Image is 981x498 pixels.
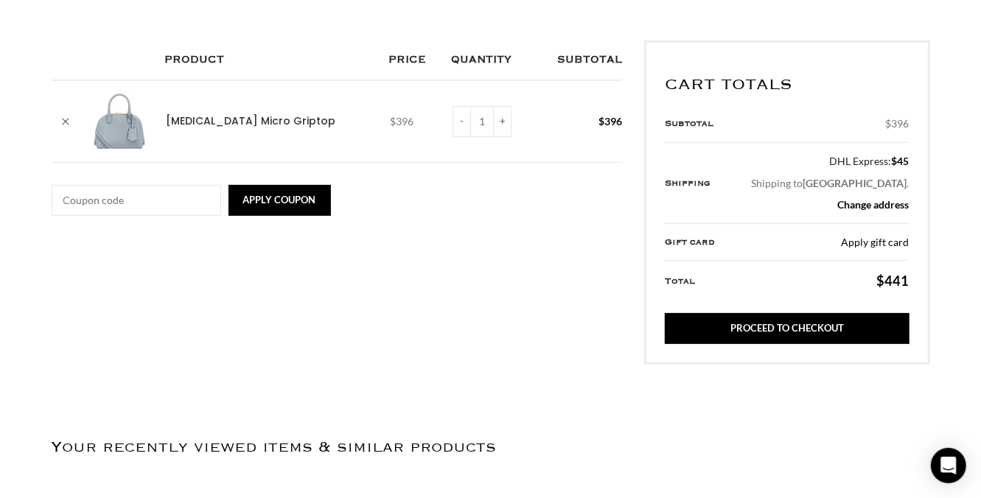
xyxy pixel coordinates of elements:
[736,154,909,169] label: DHL Express:
[838,198,910,211] a: Change address
[381,41,444,80] th: Price
[892,155,910,167] bdi: 45
[665,142,727,223] th: Shipping
[390,115,396,127] span: $
[55,111,77,133] a: Remove Muse Micro Griptop from cart
[493,106,512,137] input: +
[736,176,909,191] p: Shipping to .
[598,115,622,127] bdi: 396
[158,41,382,80] th: Product
[665,223,727,261] th: Gift card
[471,106,493,137] input: Product quantity
[536,41,622,80] th: Subtotal
[886,117,910,130] bdi: 396
[842,235,910,250] a: Apply gift card
[931,448,966,483] div: Open Intercom Messenger
[390,115,413,127] bdi: 396
[453,106,471,137] input: -
[90,92,149,151] img: Oroton
[665,313,909,344] a: Proceed to checkout
[892,155,898,167] span: $
[52,185,221,216] input: Coupon code
[444,41,535,80] th: Quantity
[52,409,930,486] h2: Your recently viewed items & similar products
[228,185,331,216] button: Apply coupon
[886,117,892,130] span: $
[877,273,885,289] span: $
[665,261,727,302] th: Total
[877,273,910,289] bdi: 441
[598,115,604,127] span: $
[665,105,727,142] th: Subtotal
[665,76,909,94] h2: Cart totals
[803,177,907,189] strong: [GEOGRAPHIC_DATA]
[167,114,336,129] a: [MEDICAL_DATA] Micro Griptop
